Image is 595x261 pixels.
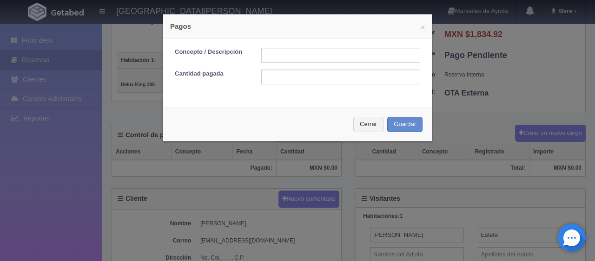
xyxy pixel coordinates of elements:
[387,117,423,132] button: Guardar
[353,117,383,132] button: Cerrar
[168,48,254,57] label: Concepto / Descripción
[170,21,425,31] h4: Pagos
[421,24,425,31] button: ×
[168,70,254,78] label: Cantidad pagada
